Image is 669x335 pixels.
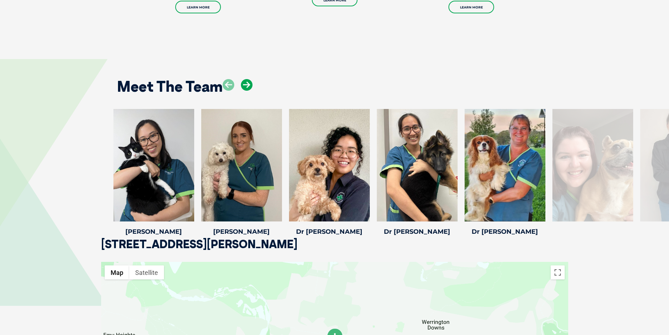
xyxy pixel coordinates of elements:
h4: [PERSON_NAME] [113,228,194,235]
a: Learn More [448,1,494,13]
a: Learn More [175,1,221,13]
button: Toggle fullscreen view [551,265,565,279]
h4: Dr [PERSON_NAME] [377,228,458,235]
button: Show street map [105,265,129,279]
button: Show satellite imagery [129,265,164,279]
h2: Meet The Team [117,79,223,94]
h4: Dr [PERSON_NAME] [289,228,370,235]
h4: Dr [PERSON_NAME] [465,228,545,235]
h4: [PERSON_NAME] [201,228,282,235]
